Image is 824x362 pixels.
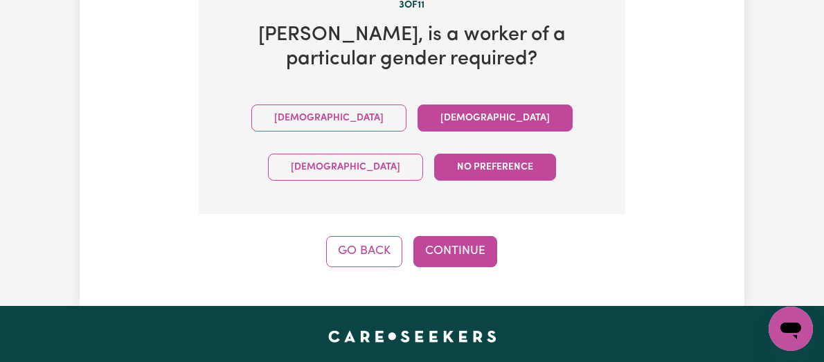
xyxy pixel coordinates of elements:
h2: [PERSON_NAME] , is a worker of a particular gender required? [221,24,603,71]
button: [DEMOGRAPHIC_DATA] [251,105,406,132]
button: Go Back [326,236,402,266]
button: [DEMOGRAPHIC_DATA] [418,105,573,132]
button: Continue [413,236,497,266]
button: No preference [434,154,556,181]
iframe: Button to launch messaging window [769,307,813,351]
button: [DEMOGRAPHIC_DATA] [268,154,423,181]
a: Careseekers home page [328,331,496,342]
